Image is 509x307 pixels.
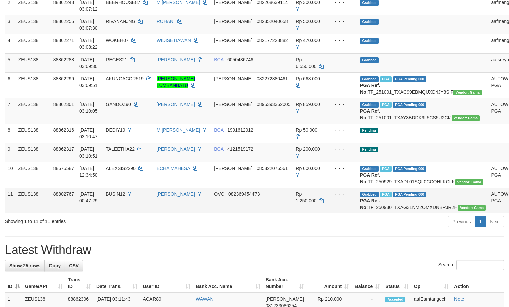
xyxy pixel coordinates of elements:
span: Rp 859.000 [296,102,320,107]
b: PGA Ref. No: [360,198,380,210]
span: Vendor URL: https://trx31.1velocity.biz [455,179,483,185]
div: Showing 1 to 11 of 11 entries [5,215,207,225]
span: Marked by aafpengsreynich [380,166,392,172]
td: ZEUS138 [16,143,50,162]
span: Copy 1991612012 to clipboard [227,127,253,133]
span: Rp 500.000 [296,19,320,24]
a: M [PERSON_NAME] [157,127,200,133]
span: [DATE] 03:10:47 [79,127,98,139]
td: ZEUS138 [16,15,50,34]
a: [PERSON_NAME] [157,102,195,107]
div: - - - [329,56,354,63]
th: Action [451,274,504,293]
th: Bank Acc. Name: activate to sort column ascending [193,274,263,293]
span: Copy [49,263,61,268]
span: Vendor URL: https://trx31.1velocity.biz [458,205,486,211]
span: [DATE] 12:34:50 [79,166,98,178]
span: [DATE] 03:09:51 [79,76,98,88]
span: 88862255 [53,19,74,24]
a: WIDISETIAWAN [157,38,191,43]
td: ZEUS138 [16,98,50,124]
a: [PERSON_NAME] [157,191,195,197]
span: Grabbed [360,57,379,63]
a: Previous [448,216,475,227]
span: Grabbed [360,166,379,172]
span: Show 25 rows [9,263,40,268]
span: Marked by aafsreyleap [380,192,392,197]
th: Trans ID: activate to sort column ascending [65,274,94,293]
span: [PERSON_NAME] [214,102,252,107]
span: [DATE] 03:10:05 [79,102,98,114]
h1: Latest Withdraw [5,243,504,257]
a: [PERSON_NAME] LUMBANBATU [157,76,195,88]
span: Rp 470.000 [296,38,320,43]
span: 88862301 [53,102,74,107]
span: 88862271 [53,38,74,43]
span: Vendor URL: https://trx31.1velocity.biz [452,115,480,121]
a: Note [454,296,464,302]
span: Copy 0895393362005 to clipboard [257,102,290,107]
b: PGA Ref. No: [360,83,380,95]
div: - - - [329,37,354,44]
th: Game/API: activate to sort column ascending [22,274,65,293]
span: 88862317 [53,146,74,152]
td: ZEUS138 [16,72,50,98]
span: Rp 6.550.000 [296,57,316,69]
a: [PERSON_NAME] [157,146,195,152]
th: Amount: activate to sort column ascending [307,274,352,293]
span: 88862288 [53,57,74,62]
td: ZEUS138 [16,188,50,213]
th: Bank Acc. Number: activate to sort column ascending [263,274,307,293]
td: ZEUS138 [16,34,50,53]
span: [DATE] 03:09:30 [79,57,98,69]
span: PGA Pending [393,102,426,108]
span: BCA [214,127,223,133]
td: 11 [5,188,16,213]
span: GANDOZ90 [106,102,131,107]
td: 9 [5,143,16,162]
span: 88675587 [53,166,74,171]
span: Accepted [385,297,405,302]
th: Balance: activate to sort column ascending [352,274,383,293]
td: 4 [5,34,16,53]
td: 7 [5,98,16,124]
span: ALEXSIS2290 [106,166,136,171]
span: [PERSON_NAME] [214,38,252,43]
span: Grabbed [360,76,379,82]
span: Rp 1.250.000 [296,191,316,203]
span: Copy 082352040658 to clipboard [257,19,288,24]
span: PGA Pending [393,166,426,172]
span: Rp 600.000 [296,166,320,171]
a: WAWAN [196,296,214,302]
b: PGA Ref. No: [360,108,380,120]
td: 6 [5,72,16,98]
a: ROHANI [157,19,175,24]
a: Copy [44,260,65,271]
span: Marked by aafkaynarin [380,102,392,108]
a: ECHA MAHESA [157,166,190,171]
span: [DATE] 03:07:30 [79,19,98,31]
span: Pending [360,128,378,133]
td: 3 [5,15,16,34]
span: Rp 200.000 [296,146,320,152]
th: ID: activate to sort column descending [5,274,22,293]
span: 88862316 [53,127,74,133]
span: Marked by aafkaynarin [380,76,392,82]
span: [PERSON_NAME] [214,19,252,24]
div: - - - [329,165,354,172]
span: Grabbed [360,192,379,197]
label: Search: [438,260,504,270]
th: Op: activate to sort column ascending [411,274,451,293]
span: Copy 6050436746 to clipboard [227,57,253,62]
span: TALEETHA22 [106,146,135,152]
span: RIVANANJNG [106,19,135,24]
span: Copy 082177228882 to clipboard [257,38,288,43]
span: AKUNGACOR519 [106,76,144,81]
span: Copy 4121519172 to clipboard [227,146,253,152]
td: ZEUS138 [16,53,50,72]
td: 8 [5,124,16,143]
th: Status: activate to sort column ascending [383,274,411,293]
td: ZEUS138 [16,162,50,188]
a: [PERSON_NAME] [157,57,195,62]
a: Show 25 rows [5,260,45,271]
